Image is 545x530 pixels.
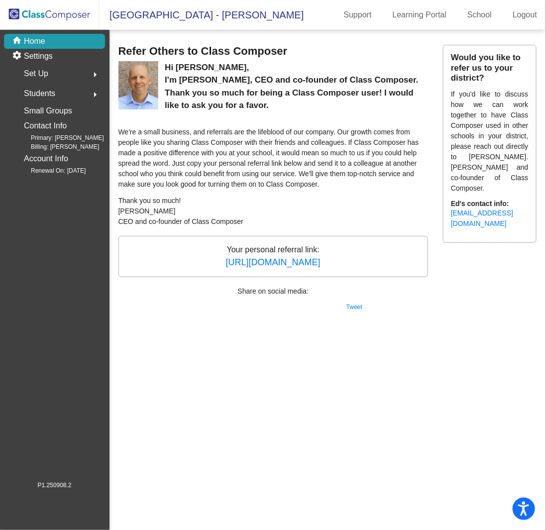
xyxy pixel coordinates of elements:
[118,127,429,190] p: We're a small business, and referrals are the lifeblood of our company. Our growth comes from peo...
[459,7,500,23] a: School
[24,67,48,81] span: Set Up
[12,35,24,47] mat-icon: home
[226,257,321,267] a: [URL][DOMAIN_NAME]
[89,69,101,81] mat-icon: arrow_right
[336,7,380,23] a: Support
[24,35,45,47] p: Home
[118,45,429,58] h3: Refer Others to Class Composer
[24,104,72,118] p: Small Groups
[165,74,428,112] p: I'm [PERSON_NAME], CEO and co-founder of Class Composer. Thank you so much for being a Class Comp...
[118,196,429,206] p: Thank you so much!
[15,133,104,142] span: Primary: [PERSON_NAME]
[100,7,304,23] span: [GEOGRAPHIC_DATA] - [PERSON_NAME]
[165,61,428,74] p: Hi [PERSON_NAME],
[451,209,513,227] a: [EMAIL_ADDRESS][DOMAIN_NAME]
[12,50,24,62] mat-icon: settings
[89,89,101,101] mat-icon: arrow_right
[451,89,529,194] p: If you'd like to discuss how we can work together to have Class Composer used in other schools in...
[118,286,429,297] p: Share on social media:
[24,50,53,62] p: Settings
[118,236,429,277] p: Your personal referral link:
[24,152,68,166] p: Account Info
[118,216,429,227] p: CEO and co-founder of Class Composer
[451,53,529,83] h5: Would you like to refer us to your district?
[118,206,429,216] p: [PERSON_NAME]
[15,142,99,151] span: Billing: [PERSON_NAME]
[385,7,455,23] a: Learning Portal
[15,166,86,175] span: Renewal On: [DATE]
[505,7,545,23] a: Logout
[451,200,529,208] h6: Ed's contact info:
[24,119,67,133] p: Contact Info
[346,304,362,311] a: Tweet
[24,87,55,101] span: Students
